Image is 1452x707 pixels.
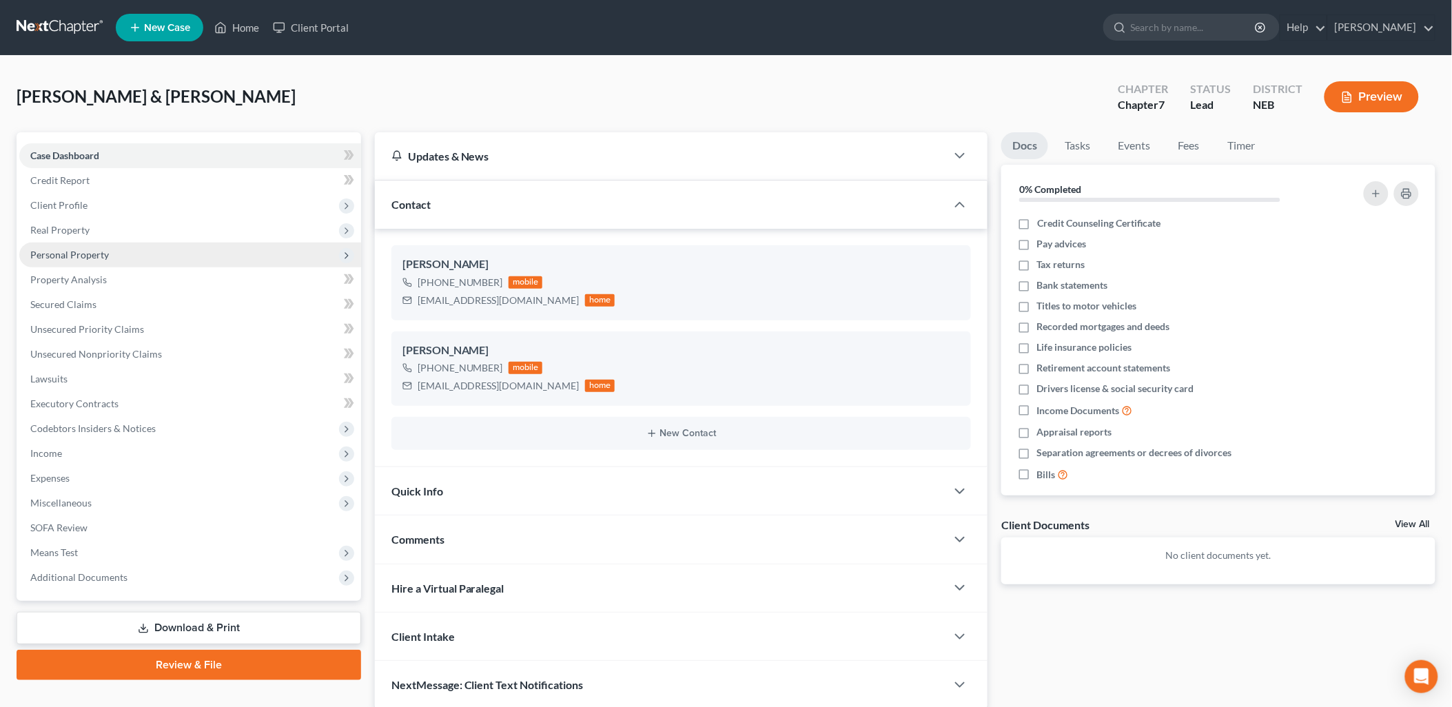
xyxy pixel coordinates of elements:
div: [PHONE_NUMBER] [418,276,503,289]
button: New Contact [402,428,961,439]
a: Executory Contracts [19,391,361,416]
span: Pay advices [1037,237,1087,251]
a: SOFA Review [19,515,361,540]
span: Executory Contracts [30,398,119,409]
a: Help [1280,15,1327,40]
span: New Case [144,23,190,33]
div: [EMAIL_ADDRESS][DOMAIN_NAME] [418,379,580,393]
span: Case Dashboard [30,150,99,161]
span: Unsecured Priority Claims [30,323,144,335]
span: Titles to motor vehicles [1037,299,1137,313]
a: Property Analysis [19,267,361,292]
span: Personal Property [30,249,109,260]
div: Lead [1190,97,1231,113]
span: Drivers license & social security card [1037,382,1194,396]
span: Codebtors Insiders & Notices [30,422,156,434]
input: Search by name... [1131,14,1257,40]
span: Income Documents [1037,404,1120,418]
span: SOFA Review [30,522,88,533]
a: Docs [1001,132,1048,159]
div: Updates & News [391,149,930,163]
span: Hire a Virtual Paralegal [391,582,504,595]
div: home [585,380,615,392]
span: Appraisal reports [1037,425,1112,439]
a: View All [1395,520,1430,529]
span: [PERSON_NAME] & [PERSON_NAME] [17,86,296,106]
span: Separation agreements or decrees of divorces [1037,446,1232,460]
div: Open Intercom Messenger [1405,660,1438,693]
span: Miscellaneous [30,497,92,509]
a: Case Dashboard [19,143,361,168]
a: Fees [1167,132,1211,159]
a: Home [207,15,266,40]
div: [PHONE_NUMBER] [418,361,503,375]
a: Download & Print [17,612,361,644]
span: Client Profile [30,199,88,211]
a: Unsecured Priority Claims [19,317,361,342]
span: Credit Counseling Certificate [1037,216,1160,230]
a: Review & File [17,650,361,680]
div: home [585,294,615,307]
span: Unsecured Nonpriority Claims [30,348,162,360]
div: District [1253,81,1302,97]
div: Client Documents [1001,518,1090,532]
div: Chapter [1118,81,1168,97]
p: No client documents yet. [1012,549,1424,562]
span: Recorded mortgages and deeds [1037,320,1170,334]
a: Lawsuits [19,367,361,391]
a: Timer [1216,132,1266,159]
span: Lawsuits [30,373,68,385]
div: [EMAIL_ADDRESS][DOMAIN_NAME] [418,294,580,307]
span: Expenses [30,472,70,484]
span: Credit Report [30,174,90,186]
a: Secured Claims [19,292,361,317]
span: Tax returns [1037,258,1085,271]
span: Life insurance policies [1037,340,1132,354]
span: Bank statements [1037,278,1108,292]
div: Status [1190,81,1231,97]
span: Secured Claims [30,298,96,310]
div: mobile [509,362,543,374]
span: Contact [391,198,431,211]
button: Preview [1325,81,1419,112]
a: Credit Report [19,168,361,193]
a: [PERSON_NAME] [1328,15,1435,40]
a: Events [1107,132,1161,159]
span: Real Property [30,224,90,236]
span: Income [30,447,62,459]
div: mobile [509,276,543,289]
span: Additional Documents [30,571,127,583]
strong: 0% Completed [1019,183,1081,195]
span: NextMessage: Client Text Notifications [391,678,584,691]
div: [PERSON_NAME] [402,256,961,273]
div: NEB [1253,97,1302,113]
span: Means Test [30,546,78,558]
span: Retirement account statements [1037,361,1171,375]
a: Client Portal [266,15,356,40]
div: [PERSON_NAME] [402,342,961,359]
span: Property Analysis [30,274,107,285]
span: Quick Info [391,484,443,498]
span: Bills [1037,468,1056,482]
a: Tasks [1054,132,1101,159]
div: Chapter [1118,97,1168,113]
a: Unsecured Nonpriority Claims [19,342,361,367]
span: Comments [391,533,444,546]
span: 7 [1158,98,1165,111]
span: Client Intake [391,630,455,643]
